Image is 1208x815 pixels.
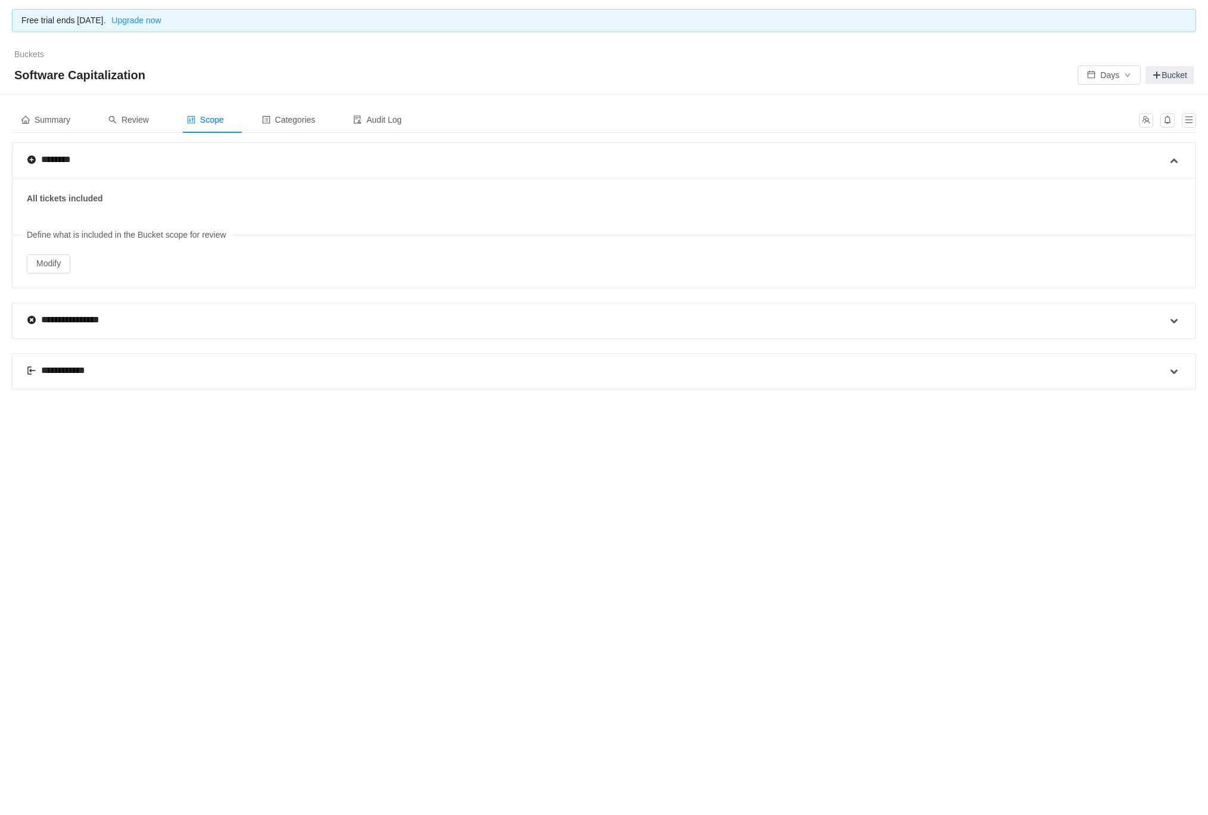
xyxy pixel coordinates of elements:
[105,15,161,25] a: Upgrade now
[27,194,103,203] b: All tickets included
[21,15,161,25] span: Free trial ends [DATE].
[108,115,149,125] span: Review
[187,115,224,125] span: Scope
[1139,113,1153,127] button: icon: team
[21,116,30,124] i: icon: home
[1145,66,1194,84] a: Bucket
[22,224,231,246] span: Define what is included in the Bucket scope for review
[1182,113,1196,127] button: icon: menu
[1078,66,1141,85] button: icon: calendarDaysicon: down
[187,116,195,124] i: icon: control
[353,115,401,125] span: Audit Log
[108,116,117,124] i: icon: search
[14,66,152,85] span: Software Capitalization
[262,116,270,124] i: icon: profile
[353,116,362,124] i: icon: audit
[262,115,316,125] span: Categories
[14,49,44,59] a: Buckets
[1160,113,1175,127] button: icon: bell
[21,115,70,125] span: Summary
[27,254,70,273] button: Modify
